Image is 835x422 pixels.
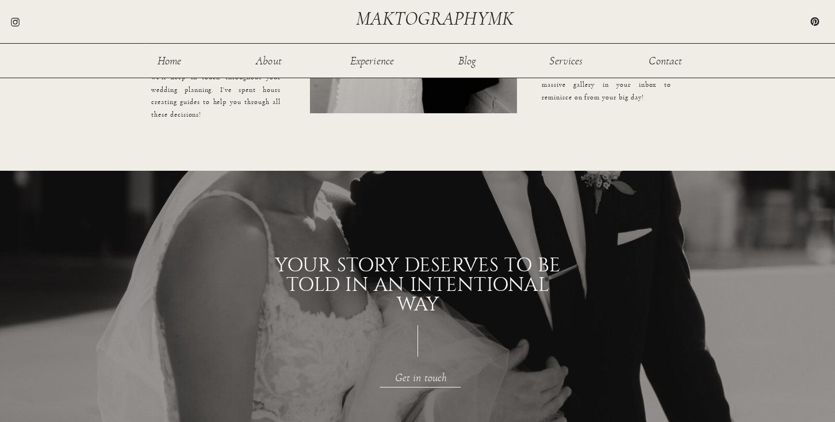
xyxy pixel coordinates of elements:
[163,24,242,39] p: NAIL THE DETAILS
[542,54,671,183] p: Grab some wine, tissues, and get cozy, because you're about to receive a massive gallery in your ...
[305,372,537,384] a: Get in touch
[449,55,486,65] a: Blog
[349,55,395,65] a: Experience
[547,55,585,65] a: Services
[647,55,684,65] a: Contact
[151,21,163,34] h3: 03
[267,255,569,319] h1: Your story deserves to be told in an intentional way
[151,55,188,65] a: Home
[556,28,685,39] p: YOU'VE GOT MAIL!
[543,27,672,102] h3: 06
[151,47,281,119] p: From scouting shoot locations, helping with outfits, to finessing your timeline, we'll keep in to...
[250,55,288,65] a: About
[356,9,518,28] a: maktographymk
